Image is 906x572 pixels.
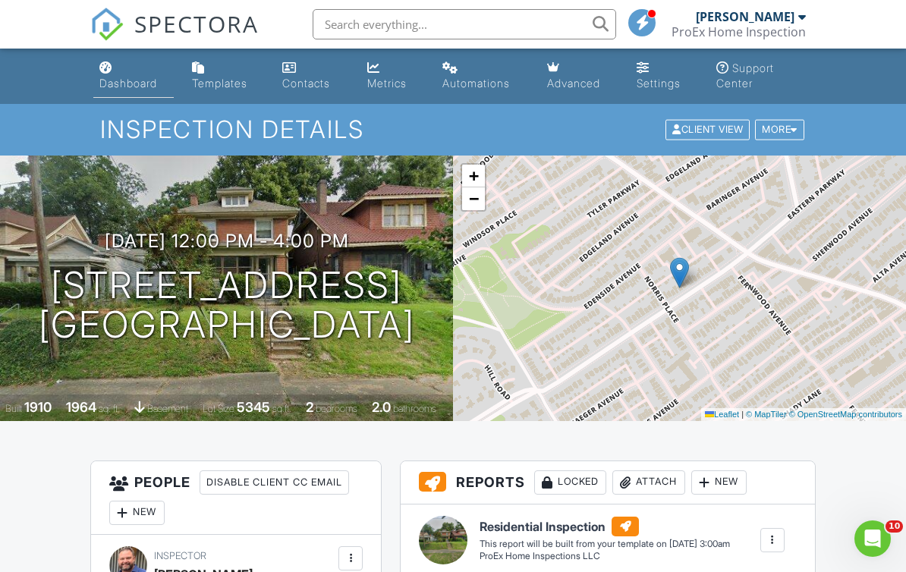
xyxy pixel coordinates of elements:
img: The Best Home Inspection Software - Spectora [90,8,124,41]
div: Settings [637,77,681,90]
span: sq. ft. [99,403,120,414]
div: Dashboard [99,77,157,90]
span: sq.ft. [272,403,291,414]
div: 1964 [66,399,96,415]
div: ProEx Home Inspection [672,24,806,39]
h1: Inspection Details [100,116,806,143]
div: More [755,120,804,140]
a: Automations (Basic) [436,55,529,98]
div: 2.0 [372,399,391,415]
span: | [741,410,744,419]
div: Metrics [367,77,407,90]
span: + [469,166,479,185]
div: 5345 [237,399,270,415]
a: Leaflet [705,410,739,419]
input: Search everything... [313,9,616,39]
div: Contacts [282,77,330,90]
div: Client View [665,120,750,140]
iframe: Intercom live chat [854,520,891,557]
img: Marker [670,257,689,288]
div: ProEx Home Inspections LLC [480,550,730,563]
div: 1910 [24,399,52,415]
div: [PERSON_NAME] [696,9,794,24]
a: Metrics [361,55,424,98]
div: 2 [306,399,313,415]
span: SPECTORA [134,8,259,39]
span: Lot Size [203,403,234,414]
a: Zoom out [462,187,485,210]
div: Templates [192,77,247,90]
div: Disable Client CC Email [200,470,349,495]
div: Locked [534,470,606,495]
h3: People [91,461,381,535]
h1: [STREET_ADDRESS] [GEOGRAPHIC_DATA] [39,266,415,346]
div: This report will be built from your template on [DATE] 3:00am [480,538,730,550]
span: Inspector [154,550,206,561]
span: bedrooms [316,403,357,414]
h3: Reports [401,461,814,504]
span: bathrooms [393,403,436,414]
span: basement [147,403,188,414]
a: Client View [664,123,753,134]
a: Dashboard [93,55,174,98]
a: Contacts [276,55,349,98]
a: Support Center [710,55,813,98]
a: Zoom in [462,165,485,187]
div: Advanced [547,77,600,90]
a: Templates [186,55,264,98]
span: − [469,189,479,208]
h3: [DATE] 12:00 pm - 4:00 pm [105,231,349,251]
a: © MapTiler [746,410,787,419]
a: SPECTORA [90,20,259,52]
span: 10 [886,520,903,533]
div: New [691,470,747,495]
span: Built [5,403,22,414]
div: Support Center [716,61,774,90]
div: Automations [442,77,510,90]
a: Settings [631,55,698,98]
a: © OpenStreetMap contributors [789,410,902,419]
h6: Residential Inspection [480,517,730,536]
div: Attach [612,470,685,495]
a: Advanced [541,55,618,98]
div: New [109,501,165,525]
